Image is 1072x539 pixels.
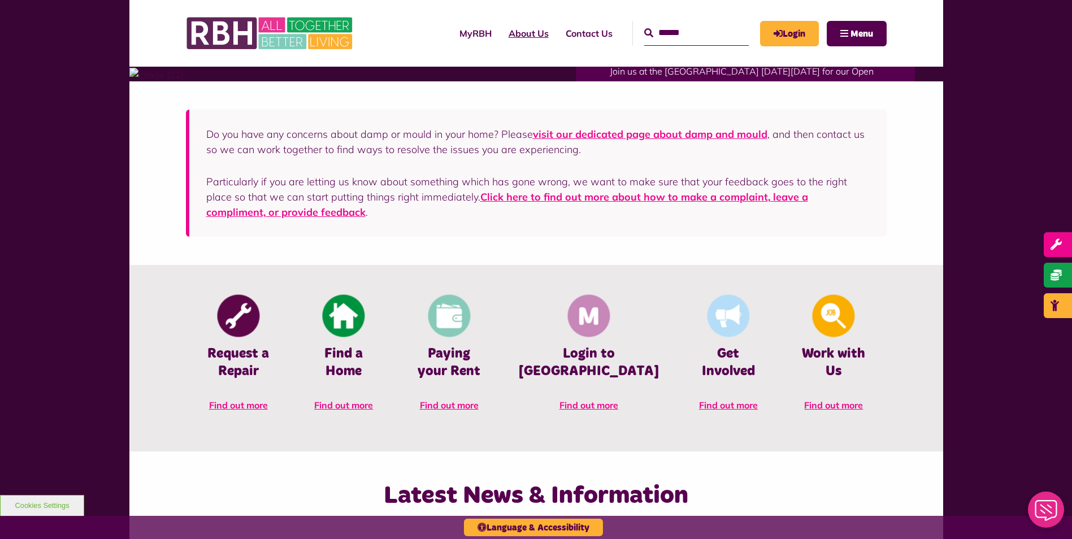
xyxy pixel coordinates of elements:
h4: Work with Us [798,345,869,380]
img: Report Repair [217,295,259,337]
button: Language & Accessibility [464,519,603,536]
span: Menu [850,29,873,38]
img: Get Involved [707,295,749,337]
p: Particularly if you are letting us know about something which has gone wrong, we want to make sur... [206,174,870,220]
h4: Find a Home [308,345,379,380]
a: Looking For A Job Work with Us Find out more [781,293,886,423]
h4: Request a Repair [203,345,274,380]
p: Do you have any concerns about damp or mould in your home? Please , and then contact us so we can... [206,127,870,157]
button: Navigation [827,21,887,46]
input: Search [644,21,749,45]
img: Image (22) [129,68,184,81]
a: About Us [500,18,557,49]
a: MyRBH [760,21,819,46]
span: Find out more [420,399,479,411]
img: RBH [186,11,355,55]
span: Find out more [559,399,618,411]
a: Find A Home Find a Home Find out more [291,293,396,423]
a: visit our dedicated page about damp and mould [533,128,767,141]
a: Membership And Mutuality Login to [GEOGRAPHIC_DATA] Find out more [502,293,676,423]
a: MyRBH [451,18,500,49]
a: Contact Us [557,18,621,49]
img: Find A Home [323,295,365,337]
span: Find out more [804,399,863,411]
a: Click here to find out more about how to make a complaint, leave a compliment, or provide feedback [206,190,808,219]
span: Find out more [699,399,758,411]
h4: Login to [GEOGRAPHIC_DATA] [519,345,659,380]
h4: Get Involved [693,345,764,380]
img: Pay Rent [428,295,470,337]
img: Membership And Mutuality [567,295,610,337]
a: Get Involved Get Involved Find out more [676,293,781,423]
a: Pay Rent Paying your Rent Find out more [396,293,501,423]
a: Report Repair Request a Repair Find out more [186,293,291,423]
h2: Latest News & Information [302,480,770,512]
h4: Paying your Rent [413,345,484,380]
iframe: Netcall Web Assistant for live chat [1021,488,1072,539]
span: Find out more [314,399,373,411]
img: Looking For A Job [813,295,855,337]
p: Join us at the [GEOGRAPHIC_DATA] [DATE][DATE] for our Open Day and Annual Members' Meeting [610,47,881,108]
span: Find out more [209,399,268,411]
